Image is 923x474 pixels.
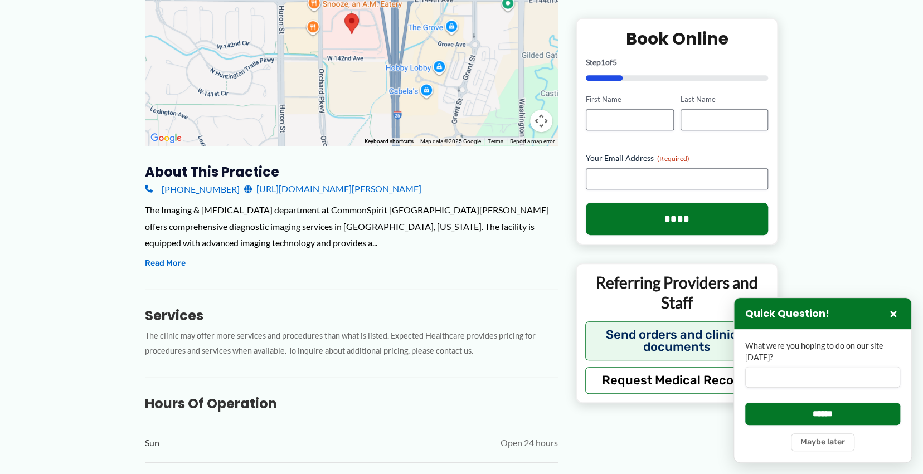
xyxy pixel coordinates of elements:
[145,202,558,251] div: The Imaging & [MEDICAL_DATA] department at CommonSpirit [GEOGRAPHIC_DATA][PERSON_NAME] offers com...
[420,138,481,144] span: Map data ©2025 Google
[585,321,769,360] button: Send orders and clinical documents
[601,57,605,67] span: 1
[145,180,240,197] a: [PHONE_NUMBER]
[365,138,414,145] button: Keyboard shortcuts
[681,94,768,105] label: Last Name
[148,131,184,145] img: Google
[586,153,768,164] label: Your Email Address
[586,28,768,50] h2: Book Online
[887,307,900,320] button: Close
[586,94,673,105] label: First Name
[585,367,769,393] button: Request Medical Records
[657,154,689,163] span: (Required)
[791,433,854,451] button: Maybe later
[145,307,558,324] h3: Services
[745,307,829,320] h3: Quick Question!
[145,395,558,412] h3: Hours of Operation
[145,434,159,451] span: Sun
[586,58,768,66] p: Step of
[501,434,558,451] span: Open 24 hours
[148,131,184,145] a: Open this area in Google Maps (opens a new window)
[585,272,769,313] p: Referring Providers and Staff
[745,340,900,363] label: What were you hoping to do on our site [DATE]?
[530,110,552,132] button: Map camera controls
[145,257,186,270] button: Read More
[145,329,558,359] p: The clinic may offer more services and procedures than what is listed. Expected Healthcare provid...
[510,138,555,144] a: Report a map error
[613,57,617,67] span: 5
[488,138,503,144] a: Terms (opens in new tab)
[145,163,558,180] h3: About this practice
[244,180,421,197] a: [URL][DOMAIN_NAME][PERSON_NAME]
